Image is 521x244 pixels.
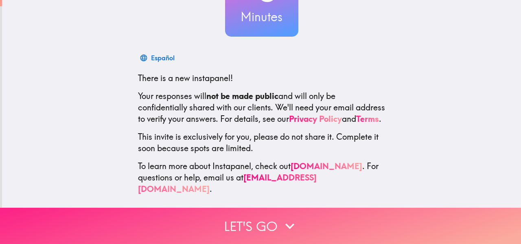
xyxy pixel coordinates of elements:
a: [DOMAIN_NAME] [291,161,362,171]
a: Privacy Policy [289,114,342,124]
a: Terms [356,114,379,124]
p: To learn more about Instapanel, check out . For questions or help, email us at . [138,160,385,195]
p: This invite is exclusively for you, please do not share it. Complete it soon because spots are li... [138,131,385,154]
button: Español [138,50,178,66]
span: There is a new instapanel! [138,73,233,83]
h3: Minutes [225,8,298,25]
b: not be made public [206,91,278,101]
a: [EMAIL_ADDRESS][DOMAIN_NAME] [138,172,317,194]
div: Español [151,52,175,64]
p: Your responses will and will only be confidentially shared with our clients. We'll need your emai... [138,90,385,125]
